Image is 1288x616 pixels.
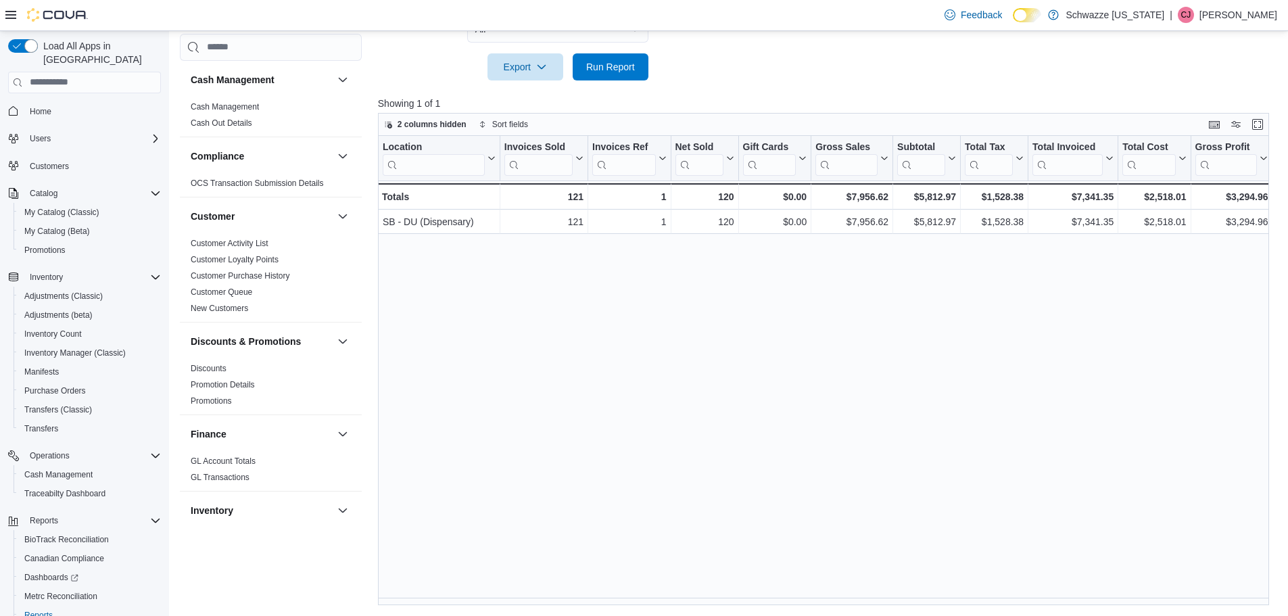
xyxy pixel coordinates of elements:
[180,360,362,414] div: Discounts & Promotions
[19,288,161,304] span: Adjustments (Classic)
[19,485,161,502] span: Traceabilty Dashboard
[504,141,583,175] button: Invoices Sold
[180,235,362,322] div: Customer
[14,306,166,325] button: Adjustments (beta)
[675,141,734,175] button: Net Sold
[19,569,84,586] a: Dashboards
[19,345,131,361] a: Inventory Manager (Classic)
[180,175,362,197] div: Compliance
[24,591,97,602] span: Metrc Reconciliation
[592,141,655,153] div: Invoices Ref
[27,8,88,22] img: Cova
[1195,141,1257,175] div: Gross Profit
[675,141,723,153] div: Net Sold
[191,335,301,348] h3: Discounts & Promotions
[24,310,93,321] span: Adjustments (beta)
[24,103,161,120] span: Home
[19,383,91,399] a: Purchase Orders
[592,141,666,175] button: Invoices Ref
[815,141,878,175] div: Gross Sales
[675,214,734,230] div: 120
[378,97,1279,110] p: Showing 1 of 1
[14,530,166,549] button: BioTrack Reconciliation
[1013,22,1013,23] span: Dark Mode
[965,141,1013,175] div: Total Tax
[191,118,252,128] a: Cash Out Details
[24,158,74,174] a: Customers
[24,269,68,285] button: Inventory
[191,73,275,87] h3: Cash Management
[14,381,166,400] button: Purchase Orders
[1195,189,1268,205] div: $3,294.96
[24,385,86,396] span: Purchase Orders
[14,343,166,362] button: Inventory Manager (Classic)
[742,189,807,205] div: $0.00
[24,131,161,147] span: Users
[897,141,945,153] div: Subtotal
[1122,189,1186,205] div: $2,518.01
[1032,214,1114,230] div: $7,341.35
[19,531,161,548] span: BioTrack Reconciliation
[897,141,945,175] div: Subtotal
[191,303,248,314] span: New Customers
[897,214,956,230] div: $5,812.97
[383,141,485,153] div: Location
[191,396,232,406] a: Promotions
[965,214,1024,230] div: $1,528.38
[24,226,90,237] span: My Catalog (Beta)
[815,141,878,153] div: Gross Sales
[492,119,528,130] span: Sort fields
[191,456,256,467] span: GL Account Totals
[379,116,472,133] button: 2 columns hidden
[1122,141,1186,175] button: Total Cost
[335,333,351,350] button: Discounts & Promotions
[191,149,244,163] h3: Compliance
[815,141,888,175] button: Gross Sales
[742,141,796,175] div: Gift Card Sales
[1122,214,1186,230] div: $2,518.01
[191,427,332,441] button: Finance
[1195,141,1268,175] button: Gross Profit
[1249,116,1266,133] button: Enter fullscreen
[14,400,166,419] button: Transfers (Classic)
[19,402,97,418] a: Transfers (Classic)
[24,185,63,202] button: Catalog
[191,239,268,248] a: Customer Activity List
[19,421,161,437] span: Transfers
[191,149,332,163] button: Compliance
[1122,141,1175,175] div: Total Cost
[191,304,248,313] a: New Customers
[24,423,58,434] span: Transfers
[191,504,233,517] h3: Inventory
[382,189,496,205] div: Totals
[1195,214,1268,230] div: $3,294.96
[1170,7,1172,23] p: |
[1199,7,1277,23] p: [PERSON_NAME]
[14,203,166,222] button: My Catalog (Classic)
[573,53,648,80] button: Run Report
[19,364,161,380] span: Manifests
[191,472,249,483] span: GL Transactions
[191,364,226,373] a: Discounts
[335,426,351,442] button: Finance
[38,39,161,66] span: Load All Apps in [GEOGRAPHIC_DATA]
[19,326,87,342] a: Inventory Count
[24,488,105,499] span: Traceabilty Dashboard
[191,73,332,87] button: Cash Management
[1032,141,1103,175] div: Total Invoiced
[19,345,161,361] span: Inventory Manager (Classic)
[19,467,161,483] span: Cash Management
[383,141,496,175] button: Location
[897,189,956,205] div: $5,812.97
[1066,7,1164,23] p: Schwazze [US_STATE]
[24,534,109,545] span: BioTrack Reconciliation
[19,204,161,220] span: My Catalog (Classic)
[191,255,279,264] a: Customer Loyalty Points
[19,421,64,437] a: Transfers
[24,448,161,464] span: Operations
[24,513,161,529] span: Reports
[180,99,362,137] div: Cash Management
[592,189,666,205] div: 1
[1032,141,1114,175] button: Total Invoiced
[3,268,166,287] button: Inventory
